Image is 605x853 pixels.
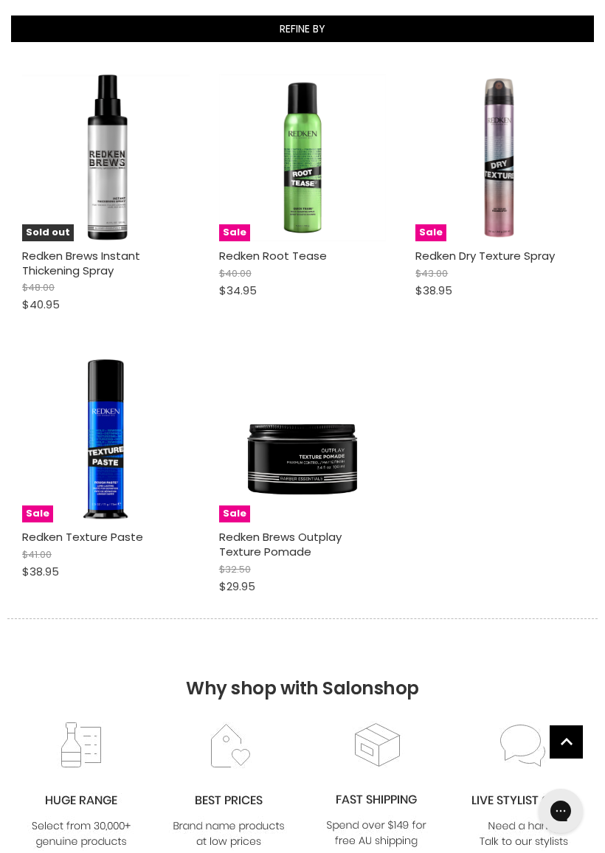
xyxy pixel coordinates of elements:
a: Redken Texture Paste [22,529,143,545]
iframe: Gorgias live chat messenger [531,784,590,838]
img: Redken Texture Paste [22,356,190,523]
span: $32.50 [219,562,251,576]
a: Back to top [550,725,583,759]
span: $41.00 [22,548,52,562]
a: Redken Root Tease [219,248,327,263]
span: Back to top [550,725,583,764]
span: $40.95 [22,297,60,312]
a: Redken Dry Texture Spray [415,248,555,263]
img: Redken Brews Instant Thickening Spray [22,75,190,241]
a: Redken Root TeaseSale [219,74,387,241]
span: $38.95 [22,564,59,579]
img: range2_8cf790d4-220e-469f-917d-a18fed3854b6.jpg [21,722,141,851]
a: Redken Brews Outplay Texture Pomade [219,529,342,559]
span: Sale [219,224,250,241]
h2: Why shop with Salonshop [7,618,598,721]
span: Sale [219,505,250,522]
img: Redken Brews Outplay Texture Pomade [246,356,358,523]
span: $43.00 [415,266,448,280]
button: Refine By [11,15,594,42]
span: $29.95 [219,579,255,594]
span: Sold out [22,224,74,241]
span: $40.00 [219,266,252,280]
img: chat_c0a1c8f7-3133-4fc6-855f-7264552747f6.jpg [464,722,584,851]
a: Redken Brews Outplay Texture PomadeSale [219,356,387,523]
span: $34.95 [219,283,257,298]
img: prices.jpg [169,722,288,851]
a: Redken Brews Instant Thickening Spray [22,248,140,278]
span: $38.95 [415,283,452,298]
img: Redken Dry Texture Spray [415,74,583,241]
img: fast.jpg [317,721,436,850]
a: Redken Brews Instant Thickening SpraySold out [22,74,190,241]
span: Sale [415,224,446,241]
img: Redken Root Tease [219,74,387,241]
a: Redken Dry Texture SpraySale [415,74,583,241]
span: Sale [22,505,53,522]
span: $48.00 [22,280,55,294]
a: Redken Texture PasteSale [22,356,190,523]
